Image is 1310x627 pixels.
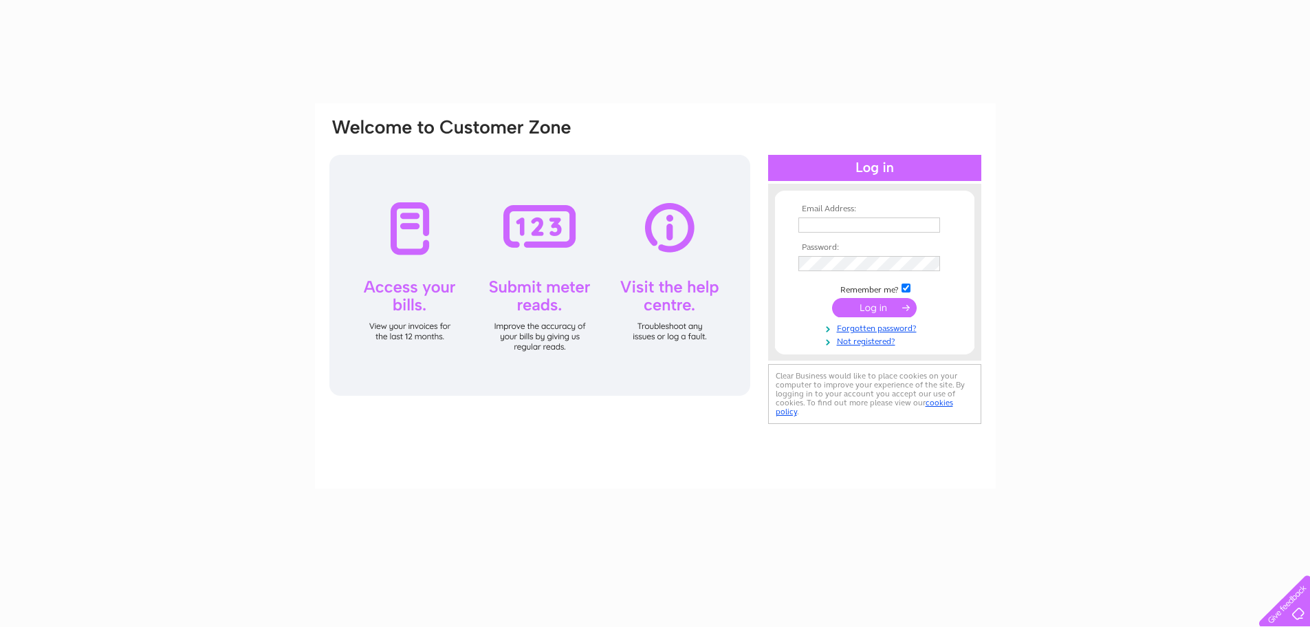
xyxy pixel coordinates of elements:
div: Clear Business would like to place cookies on your computer to improve your experience of the sit... [768,364,981,424]
a: Forgotten password? [798,321,954,334]
input: Submit [832,298,917,317]
td: Remember me? [795,281,954,295]
a: Not registered? [798,334,954,347]
th: Password: [795,243,954,253]
th: Email Address: [795,204,954,214]
a: cookies policy [776,398,953,416]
